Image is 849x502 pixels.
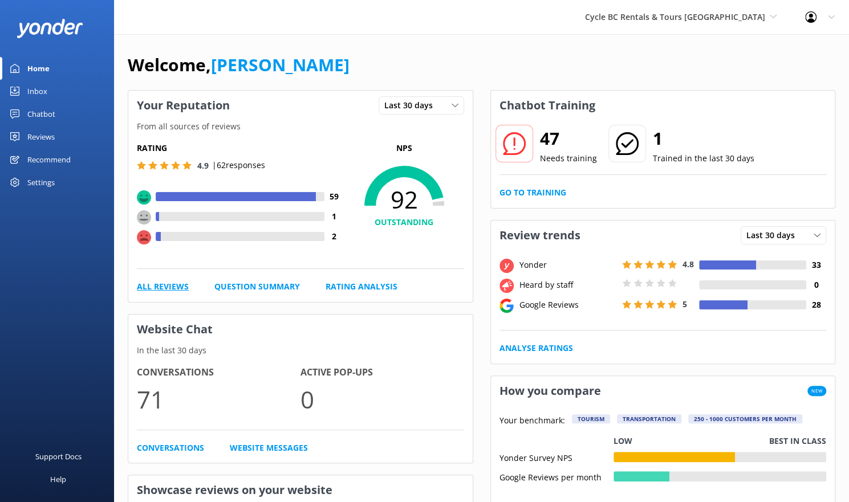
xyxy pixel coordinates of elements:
a: Conversations [137,442,204,454]
h3: Review trends [491,221,589,250]
span: 5 [683,299,687,309]
h4: Conversations [137,365,300,380]
div: Chatbot [27,103,55,125]
p: In the last 30 days [128,344,473,357]
div: Reviews [27,125,55,148]
span: 4.8 [683,259,694,270]
h2: 1 [653,125,754,152]
p: | 62 responses [212,159,265,172]
a: Website Messages [230,442,308,454]
span: 92 [344,185,464,214]
div: Yonder [517,259,619,271]
h4: 59 [324,190,344,203]
span: Last 30 days [746,229,802,242]
a: All Reviews [137,280,189,293]
div: Support Docs [35,445,82,468]
img: yonder-white-logo.png [17,19,83,38]
p: Low [614,435,632,447]
a: [PERSON_NAME] [211,53,350,76]
a: Rating Analysis [326,280,397,293]
div: Google Reviews [517,299,619,311]
p: Your benchmark: [499,414,565,428]
a: Go to Training [499,186,566,199]
div: Help [50,468,66,491]
div: Inbox [27,80,47,103]
div: Yonder Survey NPS [499,452,614,462]
p: 71 [137,380,300,418]
p: Best in class [769,435,826,447]
h4: 33 [806,259,826,271]
p: Needs training [540,152,597,165]
div: Google Reviews per month [499,471,614,481]
a: Analyse Ratings [499,342,573,354]
p: NPS [344,142,464,154]
h4: Active Pop-ups [300,365,464,380]
h4: 0 [806,279,826,291]
div: 250 - 1000 customers per month [688,414,802,423]
p: 0 [300,380,464,418]
h4: 1 [324,210,344,223]
h1: Welcome, [128,51,350,79]
h5: Rating [137,142,344,154]
p: Trained in the last 30 days [653,152,754,165]
div: Tourism [572,414,610,423]
h3: Website Chat [128,315,473,344]
div: Transportation [617,414,681,423]
div: Heard by staff [517,279,619,291]
h4: 28 [806,299,826,311]
p: From all sources of reviews [128,120,473,133]
h2: 47 [540,125,597,152]
span: Last 30 days [384,99,440,112]
h3: Chatbot Training [491,91,604,120]
h4: OUTSTANDING [344,216,464,228]
div: Settings [27,171,55,194]
h4: 2 [324,230,344,243]
h3: How you compare [491,376,610,406]
div: Home [27,57,50,80]
span: 4.9 [197,160,209,171]
span: Cycle BC Rentals & Tours [GEOGRAPHIC_DATA] [585,11,765,22]
a: Question Summary [214,280,300,293]
h3: Your Reputation [128,91,238,120]
span: New [807,386,826,396]
div: Recommend [27,148,71,171]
